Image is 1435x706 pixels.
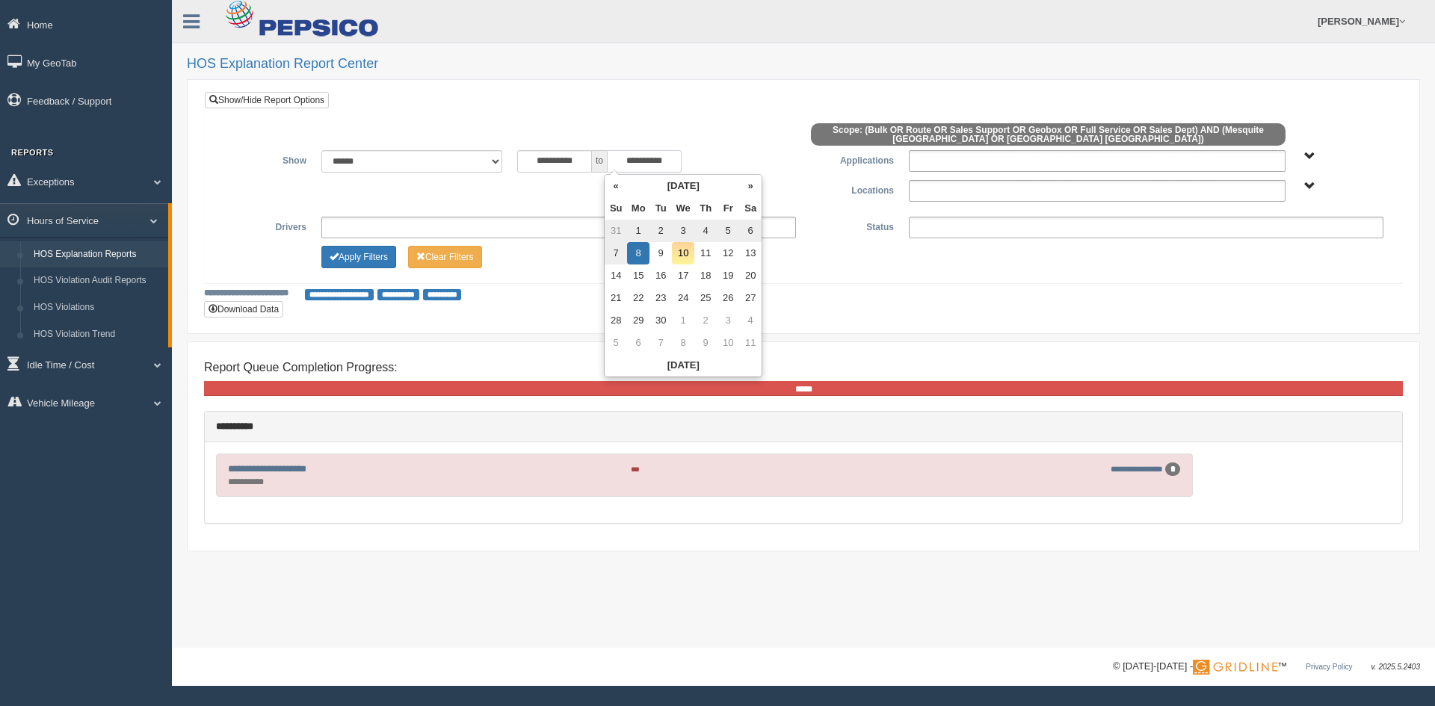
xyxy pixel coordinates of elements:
td: 22 [627,287,649,309]
td: 9 [694,332,717,354]
button: Change Filter Options [408,246,482,268]
th: » [739,175,762,197]
button: Change Filter Options [321,246,396,268]
td: 1 [627,220,649,242]
td: 16 [649,264,672,287]
a: HOS Violation Audit Reports [27,267,168,294]
td: 1 [672,309,694,332]
td: 6 [739,220,762,242]
span: to [592,150,607,173]
td: 11 [694,242,717,264]
td: 26 [717,287,739,309]
td: 17 [672,264,694,287]
td: 19 [717,264,739,287]
td: 8 [627,242,649,264]
td: 3 [672,220,694,242]
h2: HOS Explanation Report Center [187,57,1420,72]
label: Locations [803,180,901,198]
td: 2 [649,220,672,242]
th: Sa [739,197,762,220]
button: Download Data [204,301,283,318]
th: [DATE] [627,175,739,197]
th: Tu [649,197,672,220]
td: 23 [649,287,672,309]
td: 15 [627,264,649,287]
td: 27 [739,287,762,309]
td: 20 [739,264,762,287]
td: 28 [605,309,627,332]
td: 4 [739,309,762,332]
td: 30 [649,309,672,332]
th: [DATE] [605,354,762,377]
td: 9 [649,242,672,264]
th: Th [694,197,717,220]
img: Gridline [1193,660,1277,675]
td: 14 [605,264,627,287]
label: Drivers [216,217,314,235]
td: 18 [694,264,717,287]
th: « [605,175,627,197]
a: Show/Hide Report Options [205,92,329,108]
td: 12 [717,242,739,264]
td: 10 [672,242,694,264]
a: Privacy Policy [1306,663,1352,671]
th: Fr [717,197,739,220]
td: 3 [717,309,739,332]
a: HOS Violations [27,294,168,321]
td: 13 [739,242,762,264]
td: 6 [627,332,649,354]
td: 31 [605,220,627,242]
span: Scope: (Bulk OR Route OR Sales Support OR Geobox OR Full Service OR Sales Dept) AND (Mesquite [GE... [811,123,1286,146]
th: We [672,197,694,220]
td: 4 [694,220,717,242]
th: Su [605,197,627,220]
td: 7 [649,332,672,354]
a: HOS Explanation Reports [27,241,168,268]
label: Status [803,217,901,235]
td: 10 [717,332,739,354]
span: v. 2025.5.2403 [1371,663,1420,671]
h4: Report Queue Completion Progress: [204,361,1403,374]
a: HOS Violation Trend [27,321,168,348]
td: 24 [672,287,694,309]
td: 5 [605,332,627,354]
div: © [DATE]-[DATE] - ™ [1113,659,1420,675]
td: 7 [605,242,627,264]
td: 11 [739,332,762,354]
label: Show [216,150,314,168]
td: 29 [627,309,649,332]
td: 21 [605,287,627,309]
td: 2 [694,309,717,332]
th: Mo [627,197,649,220]
td: 5 [717,220,739,242]
td: 25 [694,287,717,309]
td: 8 [672,332,694,354]
label: Applications [803,150,901,168]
